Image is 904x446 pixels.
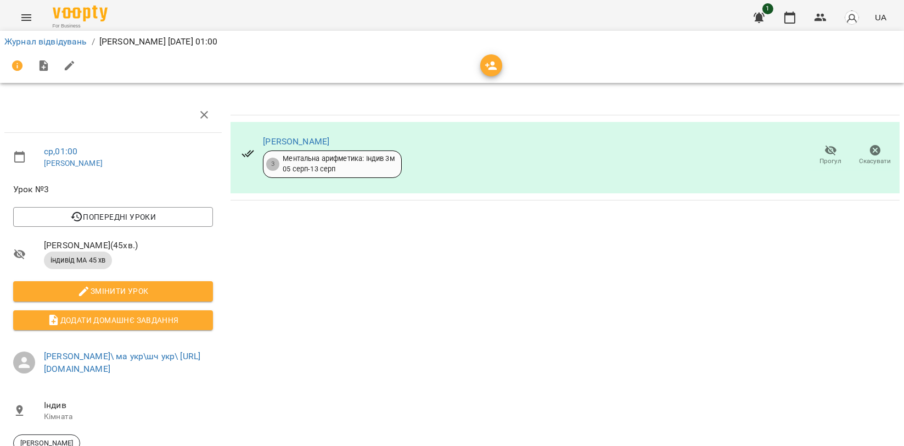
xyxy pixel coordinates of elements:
[22,210,204,224] span: Попередні уроки
[99,35,218,48] p: [PERSON_NAME] [DATE] 01:00
[4,35,900,48] nav: breadcrumb
[13,183,213,196] span: Урок №3
[860,157,891,166] span: Скасувати
[53,23,108,30] span: For Business
[44,239,213,252] span: [PERSON_NAME] ( 45 хв. )
[871,7,891,27] button: UA
[13,4,40,31] button: Menu
[875,12,886,23] span: UA
[44,411,213,422] p: Кімната
[44,351,200,375] a: [PERSON_NAME]\ ма укр\шч укр\ [URL][DOMAIN_NAME]
[22,285,204,298] span: Змінити урок
[44,159,103,168] a: [PERSON_NAME]
[53,5,108,21] img: Voopty Logo
[844,10,860,25] img: avatar_s.png
[22,314,204,327] span: Додати домашнє завдання
[283,154,394,174] div: Ментальна арифметика: Індив 3м 05 серп - 13 серп
[44,399,213,412] span: Індив
[13,207,213,227] button: Попередні уроки
[92,35,95,48] li: /
[13,281,213,301] button: Змінити урок
[762,3,773,14] span: 1
[820,157,842,166] span: Прогул
[808,140,853,171] button: Прогул
[853,140,897,171] button: Скасувати
[13,310,213,330] button: Додати домашнє завдання
[44,146,77,157] a: ср , 01:00
[263,136,329,147] a: [PERSON_NAME]
[266,158,279,171] div: 3
[44,255,112,265] span: індивід МА 45 хв
[4,36,87,47] a: Журнал відвідувань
